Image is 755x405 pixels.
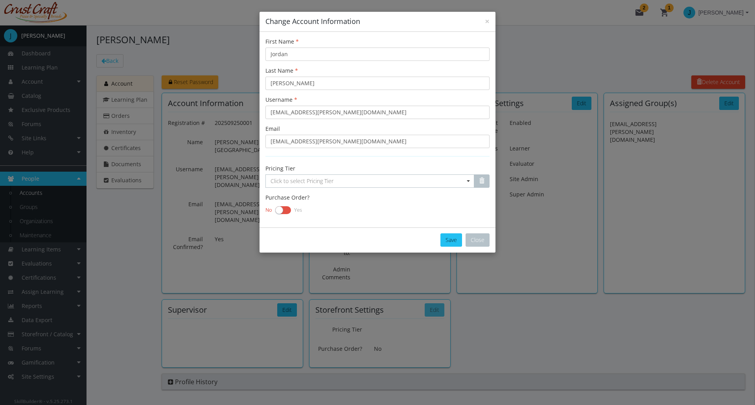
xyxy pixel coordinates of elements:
label: Email [265,125,280,133]
span: Yes [294,207,302,214]
label: Last Name [265,67,298,75]
button: × [485,17,490,26]
h4: Change Account Information [265,16,490,27]
span: Select box activate [265,174,474,188]
button: Close [466,233,490,247]
button: Save [440,233,462,247]
label: First Name [265,38,299,46]
span: No [265,207,272,214]
label: Username [265,96,297,104]
span: Click to select Pricing Tier [271,177,333,185]
label: Purchase Order? [265,194,309,202]
label: Pricing Tier [265,165,295,172]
